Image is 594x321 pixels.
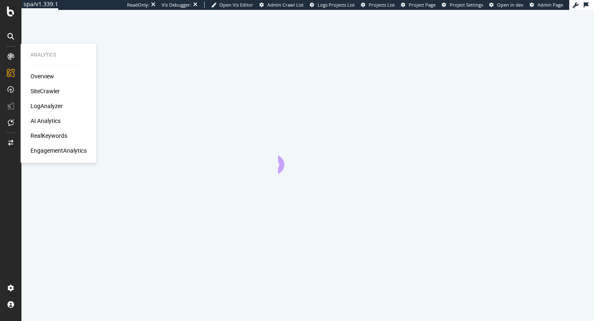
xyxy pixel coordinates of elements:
[278,144,337,174] div: animation
[211,2,253,8] a: Open Viz Editor
[31,132,67,140] a: RealKeywords
[318,2,355,8] span: Logs Projects List
[162,2,191,8] div: Viz Debugger:
[31,146,87,155] a: EngagementAnalytics
[489,2,523,8] a: Open in dev
[31,52,87,59] div: Analytics
[267,2,304,8] span: Admin Crawl List
[31,102,63,110] a: LogAnalyzer
[259,2,304,8] a: Admin Crawl List
[369,2,395,8] span: Projects List
[31,72,54,80] a: Overview
[219,2,253,8] span: Open Viz Editor
[31,117,61,125] a: AI Analytics
[31,87,60,95] a: SiteCrawler
[537,2,563,8] span: Admin Page
[401,2,436,8] a: Project Page
[442,2,483,8] a: Project Settings
[310,2,355,8] a: Logs Projects List
[450,2,483,8] span: Project Settings
[361,2,395,8] a: Projects List
[530,2,563,8] a: Admin Page
[409,2,436,8] span: Project Page
[497,2,523,8] span: Open in dev
[127,2,149,8] div: ReadOnly:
